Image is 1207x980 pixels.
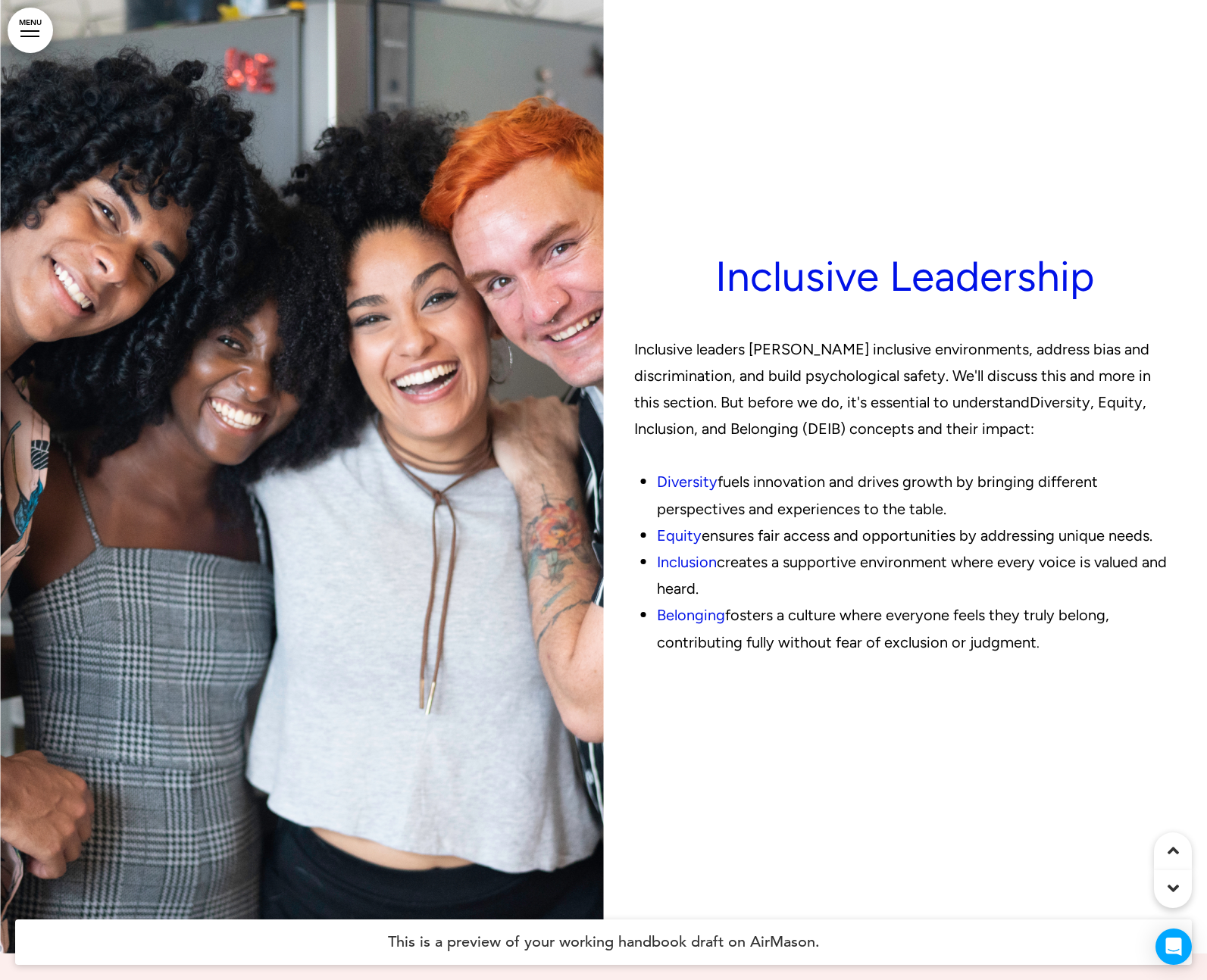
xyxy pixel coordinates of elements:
[657,526,702,545] span: Equity
[657,473,718,491] span: Diversity
[657,606,725,624] span: Belonging
[634,256,1177,298] h1: Inclusive Leadership
[1155,929,1192,965] div: Open Intercom Messenger
[657,473,1098,517] span: fuels innovation and drives growth by bringing different perspectives and experiences to the table.
[8,8,53,53] a: MENU
[657,607,1109,651] span: .
[657,553,717,571] span: Inclusion
[657,553,1167,598] span: creates a supportive environment where every voice is valued and heard.
[15,919,1192,965] h4: This is a preview of your working handbook draft on AirMason.
[634,340,1151,411] span: Inclusive leaders [PERSON_NAME] inclusive environments, address bias and discrimination, and buil...
[657,526,1152,545] span: ensures fair access and opportunities by addressing unique needs.
[657,606,1109,651] span: fosters a culture where everyone feels they truly belong, contributing fully without fear of excl...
